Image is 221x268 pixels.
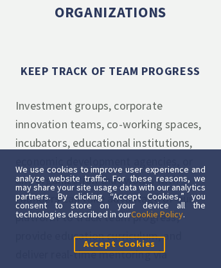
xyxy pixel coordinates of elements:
[15,64,206,78] h3: Keep track of team progress
[74,237,165,253] button: Accept Cookies
[131,208,183,220] a: Cookie Policy
[15,165,206,219] div: We use cookies to improve user experience and analyze website traffic. For these reasons, we may ...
